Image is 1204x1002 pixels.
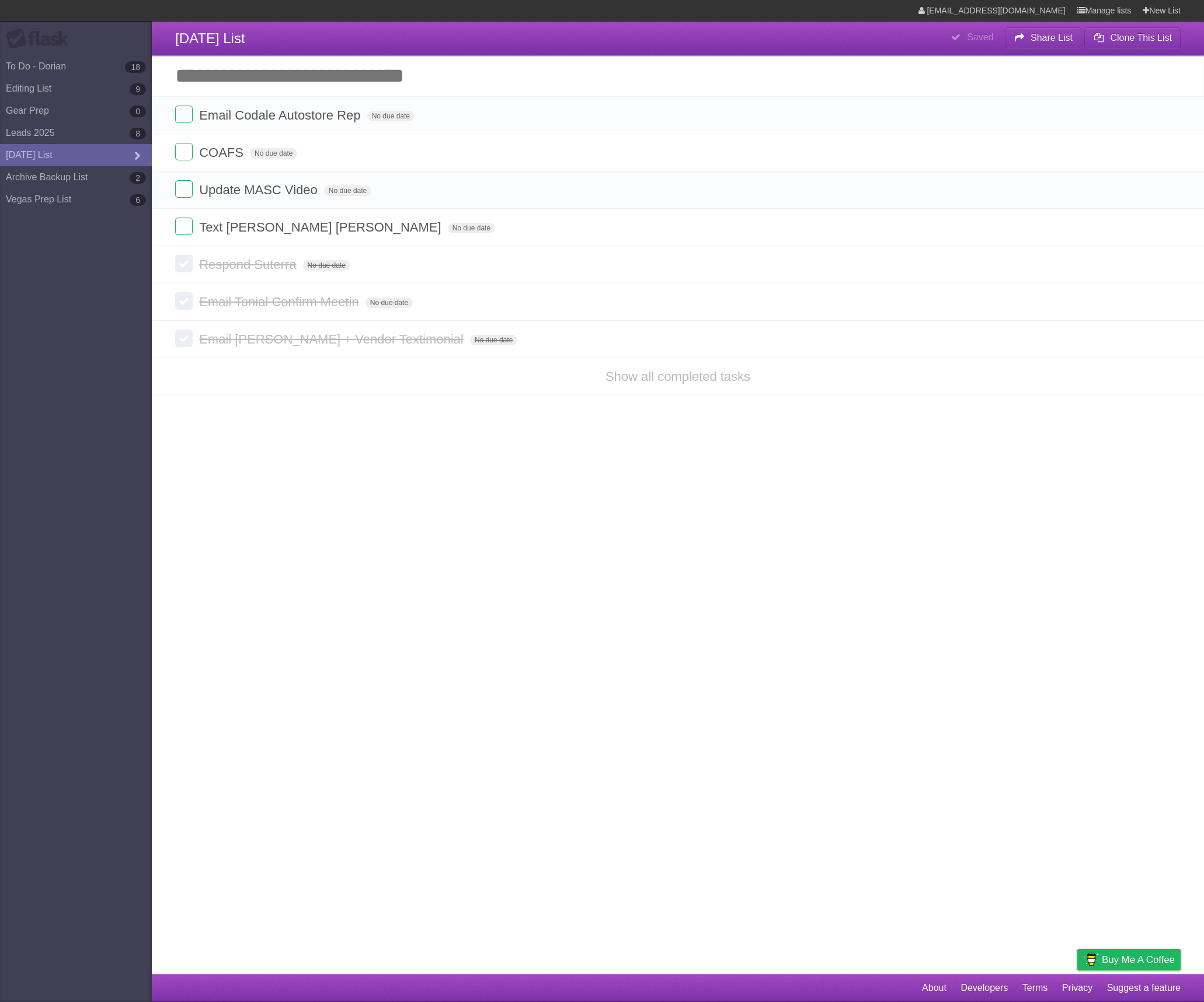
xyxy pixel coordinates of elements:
[1110,33,1172,43] b: Clone This List
[199,257,299,272] span: Respond Suterra
[130,128,146,139] b: 8
[199,332,467,346] span: Email [PERSON_NAME] + Vendor Textimonial
[175,218,193,235] label: Done
[1102,950,1175,970] span: Buy me a coffee
[199,295,361,309] span: Email Tonial Confirm Meetin
[125,61,146,73] b: 18
[470,335,517,345] span: No due date
[1062,977,1092,999] a: Privacy
[250,148,297,159] span: No due date
[175,30,245,46] span: [DATE] List
[303,260,350,271] span: No due date
[199,145,246,160] span: COAFS
[1107,977,1181,999] a: Suggest a feature
[199,108,363,122] span: Email Codale Autostore Rep
[366,297,413,308] span: No due date
[130,106,146,117] b: 0
[175,180,193,198] label: Done
[175,106,193,123] label: Done
[922,977,947,999] a: About
[961,977,1008,999] a: Developers
[1022,977,1048,999] a: Terms
[130,172,146,184] b: 2
[1005,27,1082,48] button: Share List
[324,185,371,196] span: No due date
[130,194,146,206] b: 6
[967,32,993,42] b: Saved
[175,292,193,310] label: Done
[175,330,193,347] label: Done
[1083,950,1099,969] img: Buy me a coffee
[1031,33,1073,43] b: Share List
[199,220,444,234] span: Text [PERSON_NAME] [PERSON_NAME]
[1084,27,1181,48] button: Clone This List
[6,29,76,50] div: Flask
[199,183,321,197] span: Update MASC Video
[367,111,415,121] span: No due date
[175,255,193,272] label: Done
[175,143,193,160] label: Done
[130,83,146,95] b: 9
[1077,949,1181,971] a: Buy me a coffee
[606,369,750,384] a: Show all completed tasks
[448,223,495,233] span: No due date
